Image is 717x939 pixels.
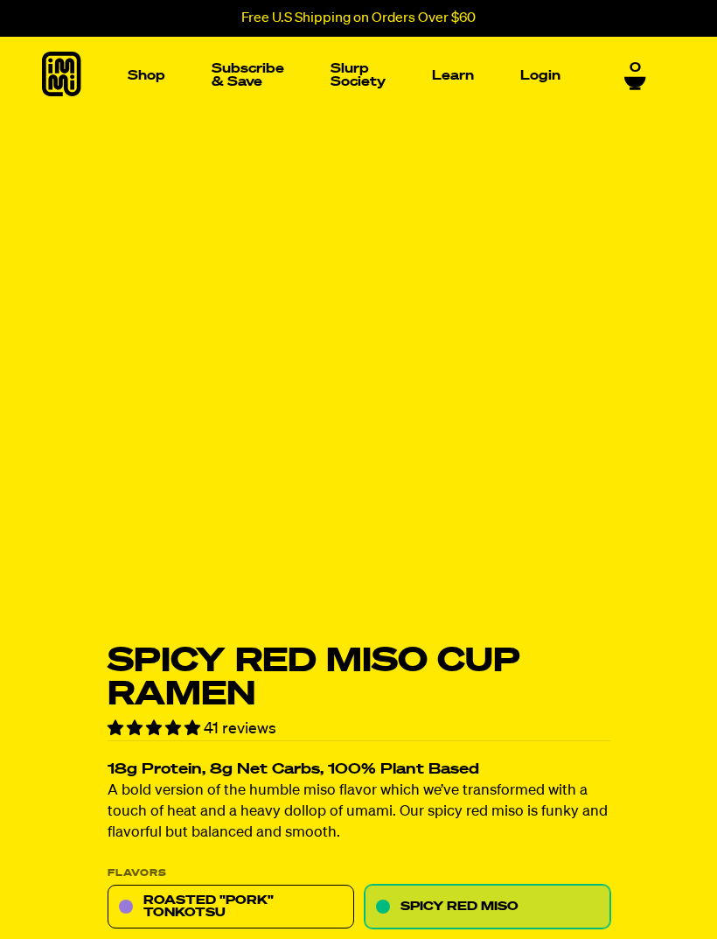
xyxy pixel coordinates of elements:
h1: Spicy Red Miso Cup Ramen [108,645,610,711]
a: 0 [624,60,646,90]
a: Roasted "Pork" Tonkotsu [108,886,354,929]
p: Flavors [108,869,610,879]
span: 0 [630,60,641,76]
span: 4.90 stars [108,721,204,737]
a: Subscribe & Save [205,55,291,95]
p: Free U.S Shipping on Orders Over $60 [241,11,476,26]
a: Spicy Red Miso [364,886,610,929]
a: Learn [425,62,481,89]
a: Slurp Society [324,55,393,95]
p: A bold version of the humble miso flavor which we’ve transformed with a touch of heat and a heavy... [108,781,610,844]
span: 41 reviews [204,721,276,737]
nav: Main navigation [121,37,567,114]
a: Login [513,62,567,89]
a: Shop [121,62,172,89]
h2: 18g Protein, 8g Net Carbs, 100% Plant Based [108,763,610,778]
